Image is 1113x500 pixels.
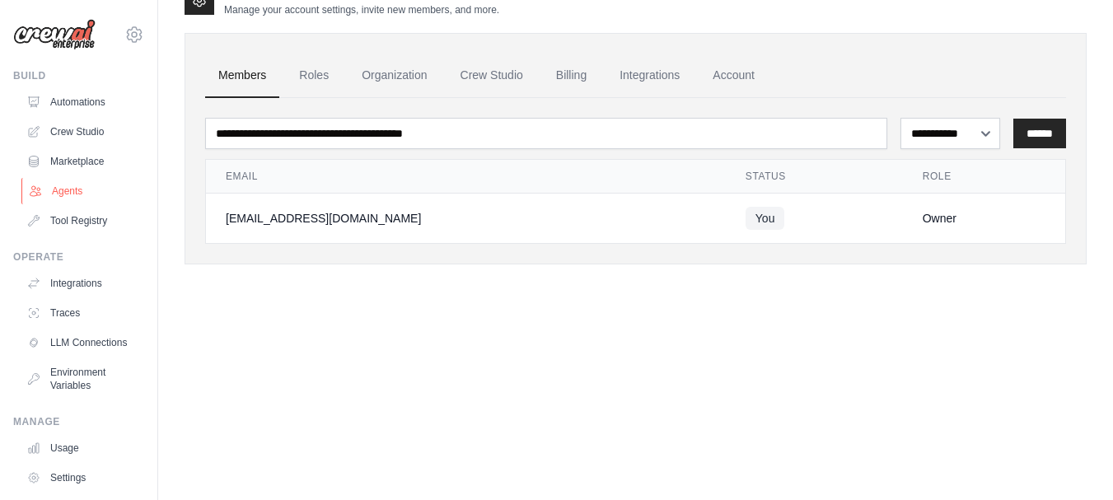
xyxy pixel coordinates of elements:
[20,435,144,461] a: Usage
[20,208,144,234] a: Tool Registry
[13,69,144,82] div: Build
[903,160,1065,194] th: Role
[20,329,144,356] a: LLM Connections
[224,3,499,16] p: Manage your account settings, invite new members, and more.
[13,415,144,428] div: Manage
[286,54,342,98] a: Roles
[226,210,706,227] div: [EMAIL_ADDRESS][DOMAIN_NAME]
[20,270,144,297] a: Integrations
[13,19,96,50] img: Logo
[21,178,146,204] a: Agents
[923,210,1045,227] div: Owner
[20,465,144,491] a: Settings
[20,89,144,115] a: Automations
[348,54,440,98] a: Organization
[746,207,785,230] span: You
[20,359,144,399] a: Environment Variables
[20,148,144,175] a: Marketplace
[206,160,726,194] th: Email
[20,119,144,145] a: Crew Studio
[447,54,536,98] a: Crew Studio
[726,160,903,194] th: Status
[699,54,768,98] a: Account
[205,54,279,98] a: Members
[606,54,693,98] a: Integrations
[20,300,144,326] a: Traces
[13,250,144,264] div: Operate
[543,54,600,98] a: Billing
